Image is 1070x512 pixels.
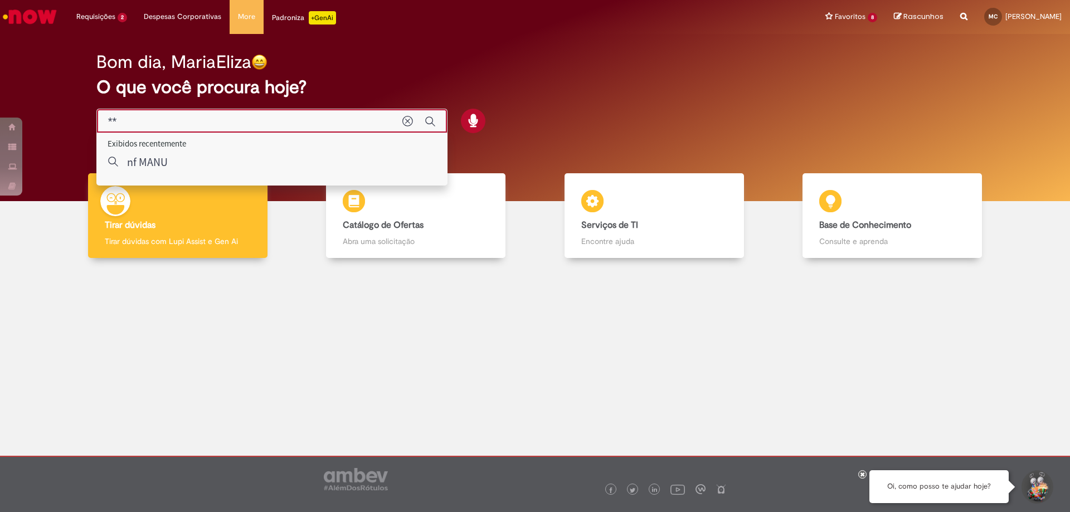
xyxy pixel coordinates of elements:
img: logo_footer_naosei.png [716,484,726,494]
span: Despesas Corporativas [144,11,221,22]
span: Requisições [76,11,115,22]
a: Serviços de TI Encontre ajuda [535,173,774,259]
a: Rascunhos [894,12,943,22]
h2: Bom dia, MariaEliza [96,52,251,72]
p: +GenAi [309,11,336,25]
img: logo_footer_youtube.png [670,482,685,496]
img: ServiceNow [1,6,59,28]
button: Iniciar Conversa de Suporte [1020,470,1053,504]
span: Favoritos [835,11,865,22]
p: Encontre ajuda [581,236,727,247]
p: Tirar dúvidas com Lupi Assist e Gen Ai [105,236,251,247]
span: 2 [118,13,127,22]
span: 8 [868,13,877,22]
b: Serviços de TI [581,220,638,231]
h2: O que você procura hoje? [96,77,974,97]
b: Tirar dúvidas [105,220,155,231]
span: Rascunhos [903,11,943,22]
span: [PERSON_NAME] [1005,12,1062,21]
img: logo_footer_linkedin.png [652,487,658,494]
img: logo_footer_facebook.png [608,487,614,493]
img: happy-face.png [251,54,267,70]
img: logo_footer_twitter.png [630,487,635,493]
img: logo_footer_ambev_rotulo_gray.png [324,468,388,490]
a: Base de Conhecimento Consulte e aprenda [774,173,1012,259]
span: MC [989,13,998,20]
img: logo_footer_workplace.png [695,484,706,494]
div: Padroniza [272,11,336,25]
b: Catálogo de Ofertas [343,220,424,231]
p: Consulte e aprenda [819,236,965,247]
a: Tirar dúvidas Tirar dúvidas com Lupi Assist e Gen Ai [59,173,297,259]
b: Base de Conhecimento [819,220,911,231]
div: Oi, como posso te ajudar hoje? [869,470,1009,503]
span: More [238,11,255,22]
p: Abra uma solicitação [343,236,489,247]
a: Catálogo de Ofertas Abra uma solicitação [297,173,536,259]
